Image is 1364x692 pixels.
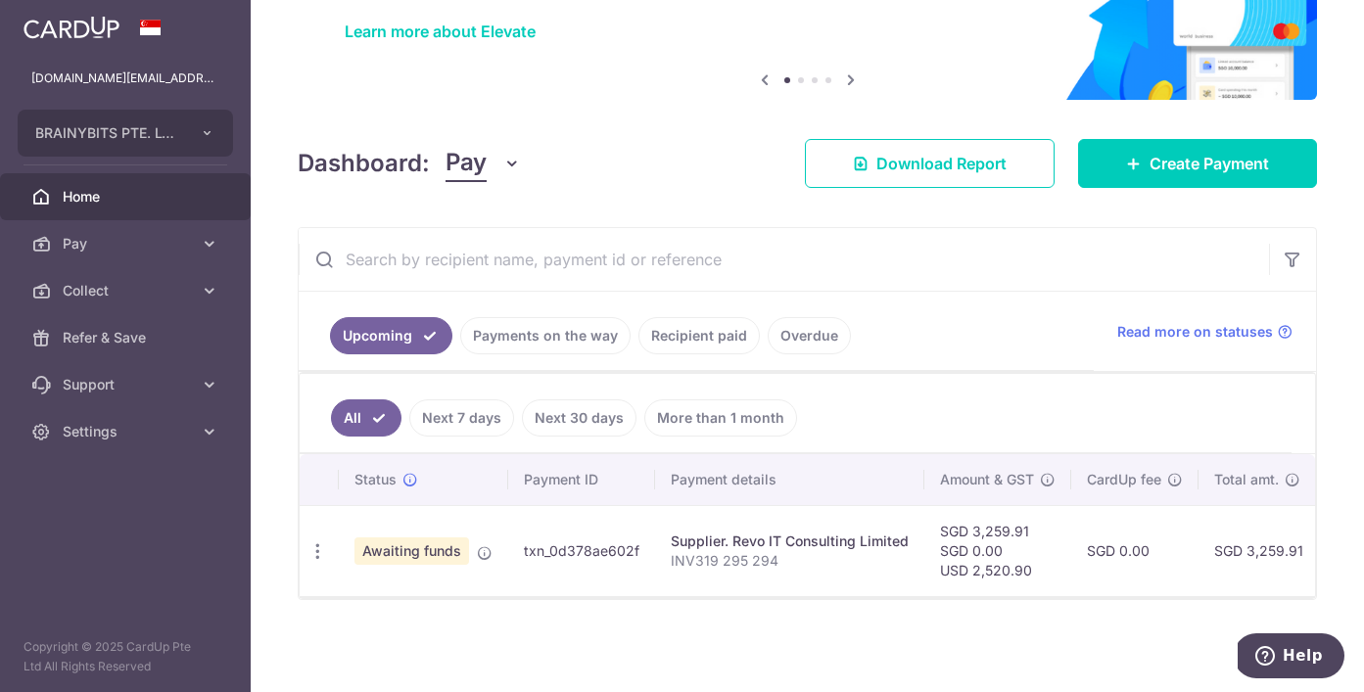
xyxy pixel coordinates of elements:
input: Search by recipient name, payment id or reference [299,228,1269,291]
a: Read more on statuses [1117,322,1293,342]
span: Awaiting funds [354,537,469,565]
span: Pay [63,234,192,254]
span: Support [63,375,192,394]
a: Overdue [768,317,851,354]
a: More than 1 month [644,399,797,437]
iframe: Opens a widget where you can find more information [1238,633,1344,682]
span: Settings [63,422,192,441]
td: SGD 0.00 [1071,505,1199,596]
a: Download Report [805,139,1055,188]
span: BRAINYBITS PTE. LTD. [35,123,180,143]
span: Download Report [876,152,1007,175]
p: INV319 295 294 [671,551,909,571]
span: Create Payment [1150,152,1269,175]
p: [DOMAIN_NAME][EMAIL_ADDRESS][DOMAIN_NAME] [31,69,219,88]
span: Read more on statuses [1117,322,1273,342]
a: Upcoming [330,317,452,354]
th: Payment ID [508,454,655,505]
span: Pay [446,145,487,182]
span: Amount & GST [940,470,1034,489]
span: Total amt. [1214,470,1279,489]
a: Learn more about Elevate [345,22,536,41]
img: CardUp [24,16,119,39]
a: Next 7 days [409,399,514,437]
a: All [331,399,401,437]
td: txn_0d378ae602f [508,505,655,596]
h4: Dashboard: [298,146,430,181]
span: Status [354,470,397,489]
a: Recipient paid [638,317,760,354]
a: Next 30 days [522,399,636,437]
button: BRAINYBITS PTE. LTD. [18,110,233,157]
td: SGD 3,259.91 [1199,505,1319,596]
div: Supplier. Revo IT Consulting Limited [671,531,909,551]
th: Payment details [655,454,924,505]
a: Create Payment [1078,139,1317,188]
span: Home [63,187,192,207]
td: SGD 3,259.91 SGD 0.00 USD 2,520.90 [924,505,1071,596]
span: Refer & Save [63,328,192,347]
button: Pay [446,145,521,182]
span: Collect [63,281,192,300]
a: Payments on the way [460,317,631,354]
span: CardUp fee [1087,470,1161,489]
